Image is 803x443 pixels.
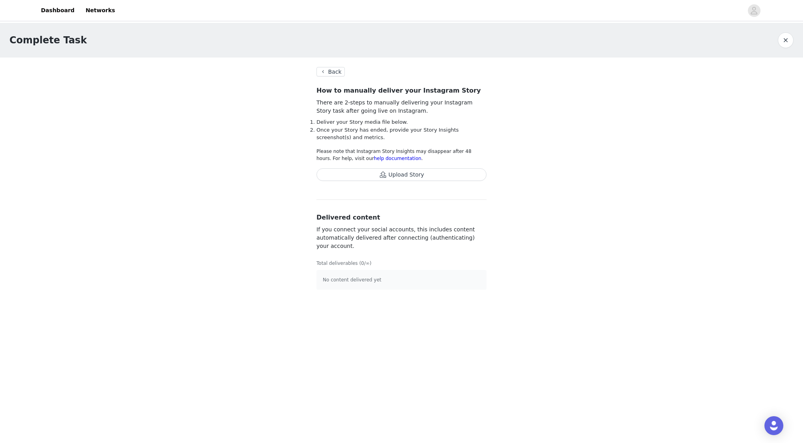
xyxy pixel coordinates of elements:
[316,260,487,267] p: Total deliverables (0/∞)
[81,2,120,19] a: Networks
[316,126,487,141] li: Once your Story has ended, provide your Story Insights screenshot(s) and metrics.
[316,226,475,249] span: If you connect your social accounts, this includes content automatically delivered after connecti...
[316,148,487,162] p: Please note that Instagram Story Insights may disappear after 48 hours. For help, visit our .
[374,156,422,161] a: help documentation
[9,33,87,47] h1: Complete Task
[36,2,79,19] a: Dashboard
[316,168,487,181] button: Upload Story
[316,99,487,115] p: There are 2-steps to manually delivering your Instagram Story task after going live on Instagram.
[316,172,487,178] span: Upload Story
[323,276,480,283] p: No content delivered yet
[316,67,345,76] button: Back
[764,416,783,435] div: Open Intercom Messenger
[316,213,487,222] h3: Delivered content
[316,118,487,126] li: Deliver your Story media file below.
[750,4,758,17] div: avatar
[316,86,487,95] h3: How to manually deliver your Instagram Story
